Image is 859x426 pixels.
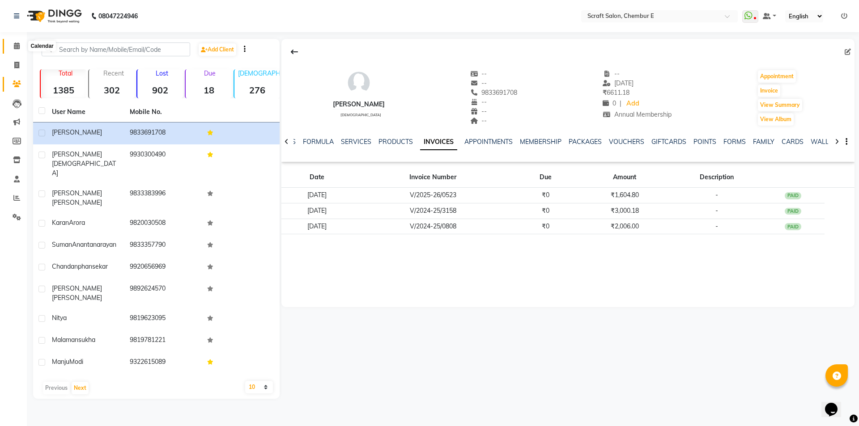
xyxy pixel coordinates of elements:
span: | [620,99,621,108]
button: View Summary [758,99,802,111]
span: Modi [69,358,83,366]
img: logo [23,4,84,29]
span: 6611.18 [603,89,629,97]
span: [PERSON_NAME] [52,150,102,158]
span: [DEMOGRAPHIC_DATA] [340,113,381,117]
td: 9820030508 [124,213,202,235]
span: Suman [52,240,72,249]
a: WALLET [811,138,836,146]
th: Date [281,167,353,188]
div: PAID [785,208,802,215]
td: [DATE] [281,203,353,219]
span: [PERSON_NAME] [52,189,102,197]
strong: 302 [89,84,135,96]
td: 9819623095 [124,308,202,330]
a: VOUCHERS [609,138,644,146]
td: 9833357790 [124,235,202,257]
p: Recent [93,69,135,77]
a: Add [625,97,641,110]
span: - [715,207,718,215]
div: [PERSON_NAME] [333,100,385,109]
a: FORMS [723,138,746,146]
td: 9819781221 [124,330,202,352]
a: SERVICES [341,138,371,146]
th: Due [514,167,577,188]
span: - [715,191,718,199]
span: [PERSON_NAME] [52,198,102,207]
strong: 18 [186,84,231,96]
a: PACKAGES [569,138,602,146]
span: -- [470,79,487,87]
td: V/2024-25/3158 [353,203,514,219]
span: Arora [69,219,85,227]
span: -- [470,70,487,78]
span: Manju [52,358,69,366]
strong: 276 [234,84,280,96]
div: Back to Client [285,43,304,60]
td: ₹0 [514,203,577,219]
td: ₹1,604.80 [577,188,672,203]
td: ₹3,000.18 [577,203,672,219]
p: Total [44,69,86,77]
input: Search by Name/Mobile/Email/Code [42,42,190,56]
td: 9322615089 [124,352,202,374]
td: V/2025-26/0523 [353,188,514,203]
a: GIFTCARDS [651,138,686,146]
span: 0 [603,99,616,107]
button: Appointment [758,70,796,83]
span: Anantanarayan [72,240,116,249]
button: Next [72,382,89,394]
span: -- [470,107,487,115]
p: Due [187,69,231,77]
b: 08047224946 [98,4,138,29]
span: -- [470,117,487,125]
strong: 902 [137,84,183,96]
td: [DATE] [281,188,353,203]
td: 9833383996 [124,183,202,213]
button: Invoice [758,84,780,97]
a: INVOICES [420,134,457,150]
span: - [715,222,718,230]
span: [DATE] [603,79,634,87]
td: 9920656969 [124,257,202,278]
td: 9930300490 [124,144,202,183]
td: ₹2,006.00 [577,219,672,234]
a: APPOINTMENTS [464,138,513,146]
span: chandan [52,262,78,270]
a: MEMBERSHIP [520,138,561,146]
span: mansukha [66,336,95,344]
div: Calendar [28,41,55,51]
td: [DATE] [281,219,353,234]
div: PAID [785,192,802,199]
td: 9892624570 [124,278,202,308]
span: ₹ [603,89,607,97]
span: [PERSON_NAME] [52,284,102,292]
td: ₹0 [514,219,577,234]
th: Mobile No. [124,102,202,122]
span: [PERSON_NAME] [52,294,102,302]
span: -- [470,98,487,106]
p: Lost [141,69,183,77]
a: POINTS [693,138,716,146]
th: Amount [577,167,672,188]
a: PRODUCTS [378,138,413,146]
div: PAID [785,223,802,230]
a: FORMULA [303,138,334,146]
strong: 1385 [41,84,86,96]
span: [DEMOGRAPHIC_DATA] [52,160,116,177]
iframe: chat widget [821,390,850,417]
td: ₹0 [514,188,577,203]
span: nitya [52,314,67,322]
td: V/2024-25/0808 [353,219,514,234]
span: mala [52,336,66,344]
span: -- [603,70,620,78]
a: FAMILY [753,138,774,146]
img: avatar [345,69,372,96]
span: Annual Membership [603,110,672,118]
span: Karan [52,219,69,227]
th: Description [672,167,761,188]
th: User Name [47,102,124,122]
span: [PERSON_NAME] [52,128,102,136]
p: [DEMOGRAPHIC_DATA] [238,69,280,77]
a: CARDS [782,138,804,146]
